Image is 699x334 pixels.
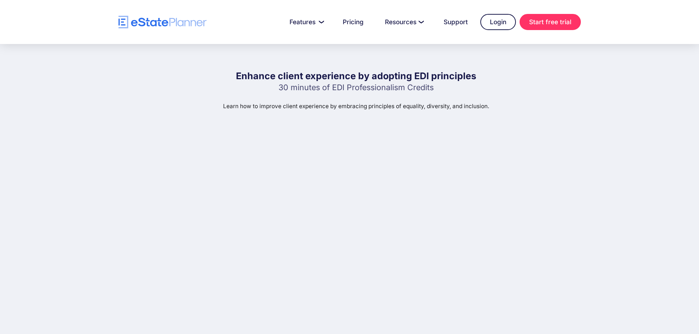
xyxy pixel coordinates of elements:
[236,82,476,92] p: 30 minutes of EDI Professionalism Credits
[223,102,489,110] p: Learn how to improve client experience by embracing principles of equality, diversity, and inclus...
[334,15,372,29] a: Pricing
[520,14,581,30] a: Start free trial
[376,15,431,29] a: Resources
[435,15,477,29] a: Support
[119,16,207,29] a: home
[480,14,516,30] a: Login
[236,70,476,82] h1: Enhance client experience by adopting EDI principles
[281,15,330,29] a: Features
